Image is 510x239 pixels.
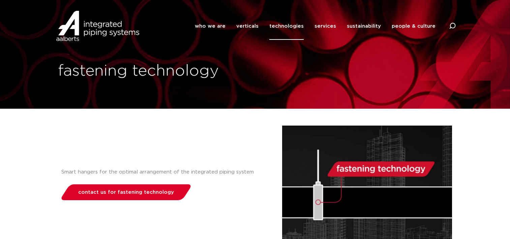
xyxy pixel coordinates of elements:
h1: fastening technology [58,60,252,82]
span: contact us for fastening technology [78,190,174,195]
nav: Menu [195,12,436,40]
a: services [314,12,336,40]
a: technologies [269,12,304,40]
a: people & culture [392,12,436,40]
div: Smart hangers for the optimal arrangement of the integrated piping system [61,167,279,178]
a: contact us for fastening technology [59,184,192,200]
a: verticals [236,12,259,40]
a: who we are [195,12,226,40]
a: sustainability [347,12,381,40]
